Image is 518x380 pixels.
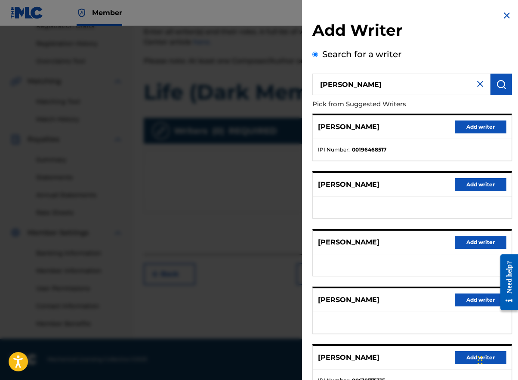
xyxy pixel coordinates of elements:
[455,236,506,249] button: Add writer
[318,179,379,190] p: [PERSON_NAME]
[318,237,379,247] p: [PERSON_NAME]
[92,8,122,18] span: Member
[318,352,379,363] p: [PERSON_NAME]
[10,6,43,19] img: MLC Logo
[455,178,506,191] button: Add writer
[322,49,401,59] label: Search for a writer
[312,74,490,95] input: Search writer's name or IPI Number
[318,295,379,305] p: [PERSON_NAME]
[496,79,506,90] img: Search Works
[478,347,483,373] div: Drag
[352,146,386,154] strong: 00196468517
[77,8,87,18] img: Top Rightsholder
[455,293,506,306] button: Add writer
[475,339,518,380] iframe: Chat Widget
[455,120,506,133] button: Add writer
[475,79,485,89] img: close
[318,146,350,154] span: IPI Number :
[312,21,512,43] h2: Add Writer
[318,122,379,132] p: [PERSON_NAME]
[455,351,506,364] button: Add writer
[312,95,463,114] p: Pick from Suggested Writers
[494,247,518,318] iframe: Resource Center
